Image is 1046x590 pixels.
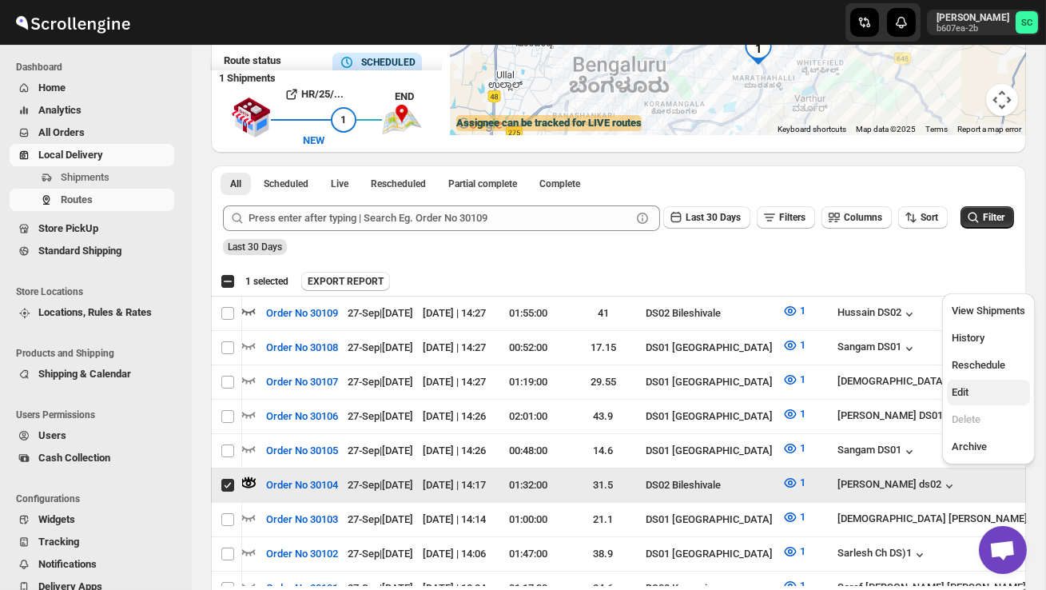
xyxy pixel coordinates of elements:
[454,114,507,135] img: Google
[38,452,110,464] span: Cash Collection
[952,305,1025,317] span: View Shipments
[454,114,507,135] a: Open this area in Google Maps (opens a new window)
[423,374,486,390] div: [DATE] | 14:27
[38,429,66,441] span: Users
[1016,11,1038,34] span: Sanjay chetri
[38,149,103,161] span: Local Delivery
[371,177,426,190] span: Rescheduled
[16,347,181,360] span: Products and Shipping
[266,477,338,493] span: Order No 30104
[348,307,413,319] span: 27-Sep | [DATE]
[266,409,338,425] span: Order No 30106
[495,374,561,390] div: 01:19:00
[257,438,348,464] button: Order No 30105
[773,333,815,358] button: 1
[921,212,938,223] span: Sort
[339,54,416,70] button: SCHEDULED
[571,374,636,390] div: 29.55
[952,332,984,344] span: History
[10,553,174,576] button: Notifications
[837,444,917,460] div: Sangam DS01
[686,212,741,223] span: Last 30 Days
[646,443,773,459] div: DS01 [GEOGRAPHIC_DATA]
[742,33,774,65] div: 1
[937,11,1009,24] p: [PERSON_NAME]
[266,305,338,321] span: Order No 30109
[423,443,486,459] div: [DATE] | 14:26
[61,193,93,205] span: Routes
[10,447,174,469] button: Cash Collection
[308,275,384,288] span: EXPORT REPORT
[221,173,251,195] button: All routes
[10,531,174,553] button: Tracking
[952,441,987,452] span: Archive
[773,504,815,530] button: 1
[231,86,271,149] img: shop.svg
[1021,18,1032,28] text: SC
[266,340,338,356] span: Order No 30108
[495,443,561,459] div: 00:48:00
[10,189,174,211] button: Routes
[331,177,348,190] span: Live
[38,513,75,525] span: Widgets
[571,340,636,356] div: 17.15
[10,363,174,385] button: Shipping & Calendar
[952,413,980,425] span: Delete
[495,340,561,356] div: 00:52:00
[571,409,636,425] div: 43.9
[837,341,917,357] div: Sangam DS01
[571,305,636,321] div: 41
[539,177,580,190] span: Complete
[773,367,815,393] button: 1
[495,512,561,528] div: 01:00:00
[571,477,636,493] div: 31.5
[957,125,1021,134] a: Report a map error
[266,443,338,459] span: Order No 30105
[10,77,174,99] button: Home
[856,125,916,134] span: Map data ©2025
[986,84,1018,116] button: Map camera controls
[301,88,344,100] b: HR/25/...
[646,305,773,321] div: DS02 Bileshivale
[348,548,413,560] span: 27-Sep | [DATE]
[16,285,181,298] span: Store Locations
[800,476,805,488] span: 1
[257,541,348,567] button: Order No 30102
[10,99,174,122] button: Analytics
[382,105,422,135] img: trip_end.png
[837,478,957,494] div: [PERSON_NAME] ds02
[800,511,805,523] span: 1
[16,492,181,505] span: Configurations
[395,89,442,105] div: END
[646,512,773,528] div: DS01 [GEOGRAPHIC_DATA]
[821,206,892,229] button: Columns
[61,171,109,183] span: Shipments
[348,376,413,388] span: 27-Sep | [DATE]
[773,298,815,324] button: 1
[571,512,636,528] div: 21.1
[646,409,773,425] div: DS01 [GEOGRAPHIC_DATA]
[837,306,917,322] div: Hussain DS02
[646,340,773,356] div: DS01 [GEOGRAPHIC_DATA]
[38,104,82,116] span: Analytics
[937,24,1009,34] p: b607ea-2b
[38,126,85,138] span: All Orders
[663,206,750,229] button: Last 30 Days
[249,205,631,231] input: Press enter after typing | Search Eg. Order No 30109
[10,166,174,189] button: Shipments
[38,306,152,318] span: Locations, Rules & Rates
[773,470,815,496] button: 1
[340,114,346,126] span: 1
[423,409,486,425] div: [DATE] | 14:26
[211,64,276,84] b: 1 Shipments
[757,206,815,229] button: Filters
[448,177,517,190] span: Partial complete
[348,341,413,353] span: 27-Sep | [DATE]
[646,546,773,562] div: DS01 [GEOGRAPHIC_DATA]
[38,536,79,548] span: Tracking
[800,305,805,317] span: 1
[927,10,1040,35] button: User menu
[271,82,356,107] button: HR/25/...
[456,115,642,131] label: Assignee can be tracked for LIVE routes
[800,373,805,385] span: 1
